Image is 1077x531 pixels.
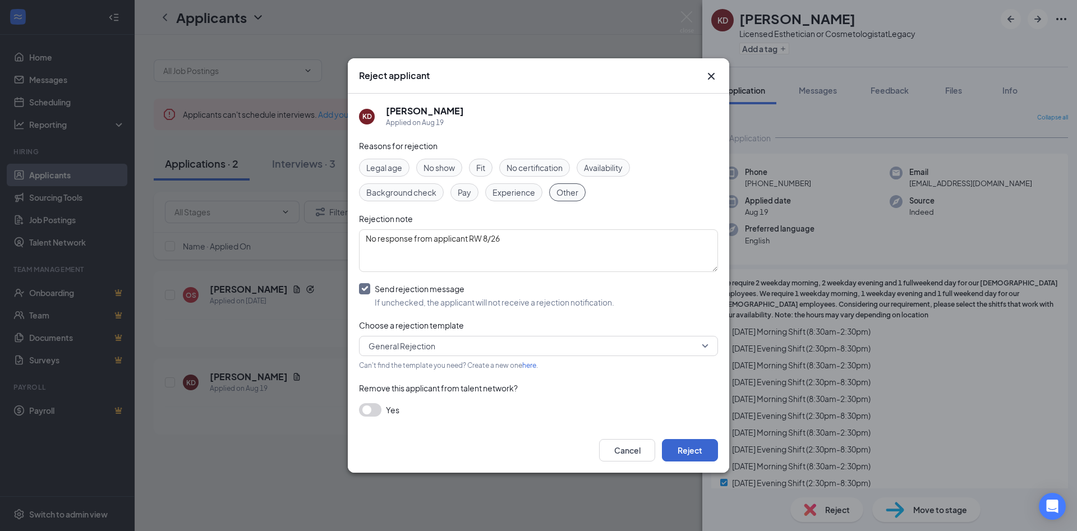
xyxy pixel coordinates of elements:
span: General Rejection [369,338,435,354]
h5: [PERSON_NAME] [386,105,464,117]
span: Choose a rejection template [359,320,464,330]
a: here [522,361,536,370]
span: Reasons for rejection [359,141,438,151]
div: KD [362,112,372,121]
span: Rejection note [359,214,413,224]
button: Reject [662,439,718,461]
svg: Cross [705,70,718,83]
span: Other [556,186,578,198]
button: Cancel [599,439,655,461]
span: Fit [476,161,485,174]
span: Remove this applicant from talent network? [359,383,518,393]
span: Background check [366,186,436,198]
span: Availability [584,161,623,174]
span: Can't find the template you need? Create a new one . [359,361,538,370]
span: Pay [458,186,471,198]
span: No certification [507,161,563,174]
span: Yes [386,403,399,417]
div: Applied on Aug 19 [386,117,464,128]
textarea: No response from applicant RW 8/26 [359,229,718,272]
div: Open Intercom Messenger [1039,493,1066,520]
span: Experience [493,186,535,198]
button: Close [705,70,718,83]
span: No show [424,161,455,174]
h3: Reject applicant [359,70,430,82]
span: Legal age [366,161,402,174]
